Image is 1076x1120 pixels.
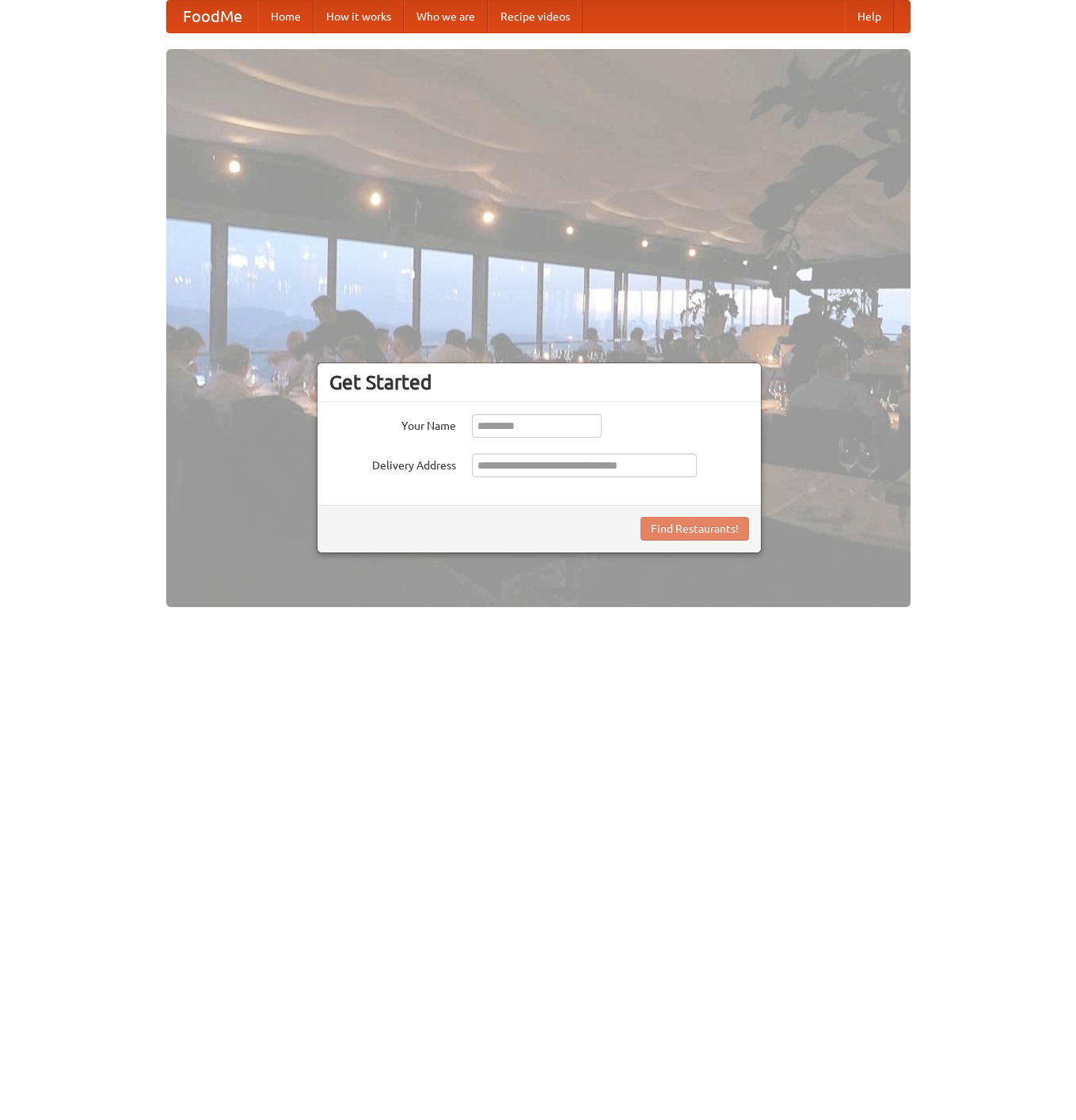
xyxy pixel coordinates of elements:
[329,370,749,394] h3: Get Started
[329,454,456,473] label: Delivery Address
[404,1,488,32] a: Who we are
[167,1,258,32] a: FoodMe
[258,1,314,32] a: Home
[314,1,404,32] a: How it works
[845,1,894,32] a: Help
[329,414,456,434] label: Your Name
[641,517,749,541] button: Find Restaurants!
[488,1,583,32] a: Recipe videos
